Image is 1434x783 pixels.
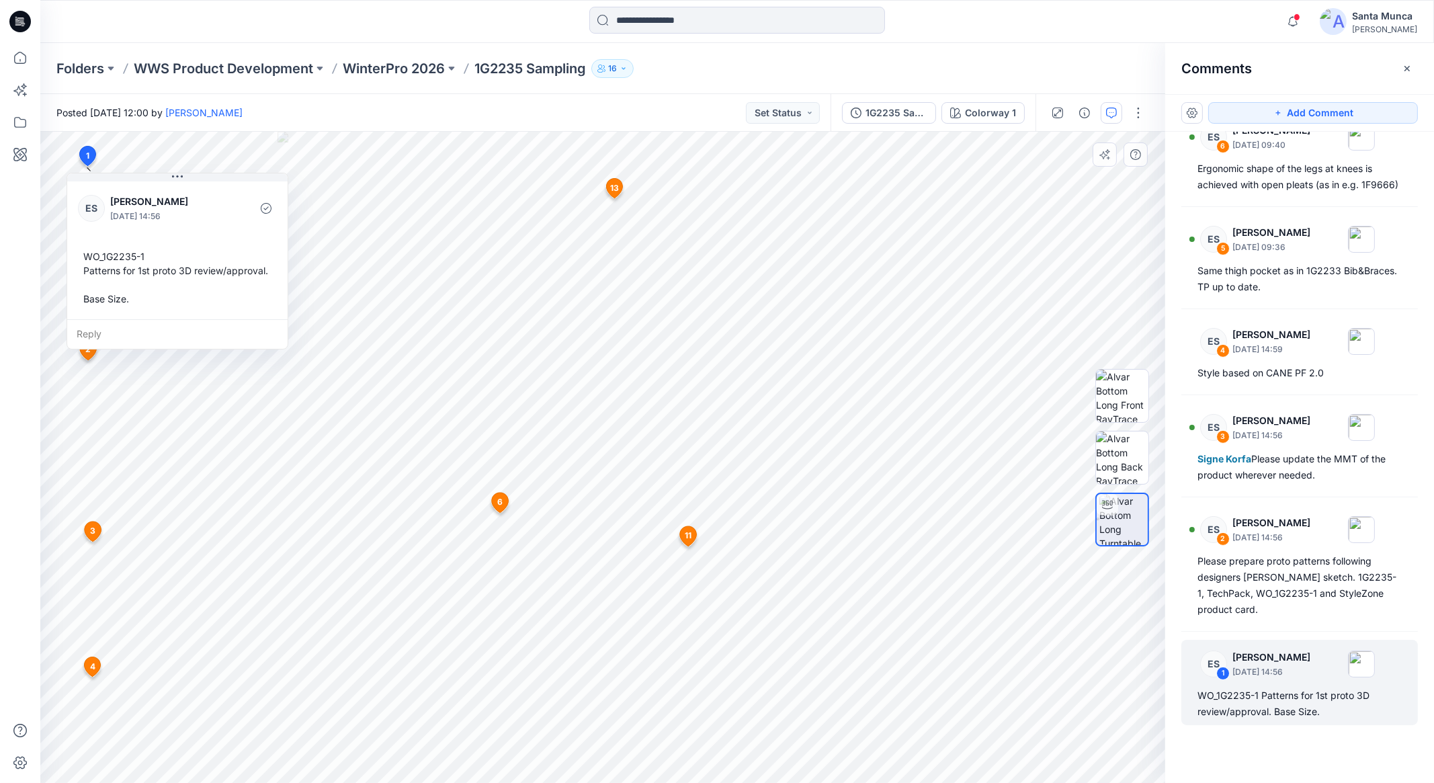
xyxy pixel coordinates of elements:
[1232,343,1310,356] p: [DATE] 14:59
[1197,365,1402,381] div: Style based on CANE PF 2.0
[1216,344,1230,358] div: 4
[90,661,95,673] span: 4
[56,59,104,78] a: Folders
[1232,515,1310,531] p: [PERSON_NAME]
[1216,430,1230,444] div: 3
[343,59,445,78] a: WinterPro 2026
[497,496,503,508] span: 6
[1232,241,1310,254] p: [DATE] 09:36
[1232,327,1310,343] p: [PERSON_NAME]
[1232,413,1310,429] p: [PERSON_NAME]
[110,210,220,223] p: [DATE] 14:56
[90,525,95,537] span: 3
[1232,665,1310,679] p: [DATE] 14:56
[685,530,691,542] span: 11
[1200,124,1227,151] div: ES
[1200,414,1227,441] div: ES
[608,61,617,76] p: 16
[67,319,288,349] div: Reply
[1352,8,1417,24] div: Santa Munca
[866,106,927,120] div: 1G2235 Sampling
[941,102,1025,124] button: Colorway 1
[842,102,936,124] button: 1G2235 Sampling
[1216,532,1230,546] div: 2
[1232,224,1310,241] p: [PERSON_NAME]
[1232,429,1310,442] p: [DATE] 14:56
[1200,226,1227,253] div: ES
[1232,531,1310,544] p: [DATE] 14:56
[78,195,105,222] div: ES
[1181,60,1252,77] h2: Comments
[110,194,220,210] p: [PERSON_NAME]
[474,59,586,78] p: 1G2235 Sampling
[1216,667,1230,680] div: 1
[1096,370,1148,422] img: Alvar Bottom Long Front RayTrace
[1200,328,1227,355] div: ES
[1216,140,1230,153] div: 6
[1197,161,1402,193] div: Ergonomic shape of the legs at knees is achieved with open pleats (as in e.g. 1F9666)
[1074,102,1095,124] button: Details
[134,59,313,78] a: WWS Product Development
[86,150,89,162] span: 1
[1197,263,1402,295] div: Same thigh pocket as in 1G2233 Bib&Braces. TP up to date.
[1200,651,1227,677] div: ES
[56,106,243,120] span: Posted [DATE] 12:00 by
[1197,688,1402,720] div: WO_1G2235-1 Patterns for 1st proto 3D review/approval. Base Size.
[1197,553,1402,618] div: Please prepare proto patterns following designers [PERSON_NAME] sketch. 1G2235-1, TechPack, WO_1G...
[1099,494,1148,545] img: Alvar Bottom Long Turntable RayTrace
[965,106,1016,120] div: Colorway 1
[1197,451,1402,483] div: Please update the MMT of the product wherever needed.
[1232,138,1310,152] p: [DATE] 09:40
[610,182,619,194] span: 13
[165,107,243,118] a: [PERSON_NAME]
[1216,242,1230,255] div: 5
[1200,516,1227,543] div: ES
[78,244,277,311] div: WO_1G2235-1 Patterns for 1st proto 3D review/approval. Base Size.
[591,59,634,78] button: 16
[1352,24,1417,34] div: [PERSON_NAME]
[1208,102,1418,124] button: Add Comment
[1320,8,1347,35] img: avatar
[1232,649,1310,665] p: [PERSON_NAME]
[1197,453,1251,464] span: Signe Korfa
[1096,431,1148,484] img: Alvar Bottom Long Back RayTrace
